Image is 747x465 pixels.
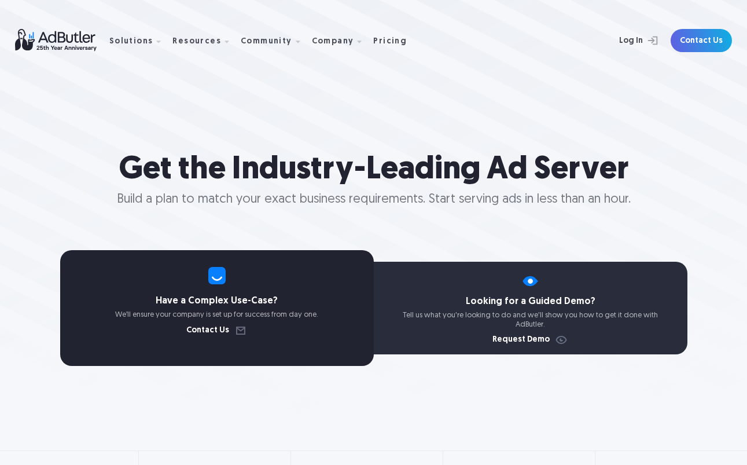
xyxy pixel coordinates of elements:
[172,23,238,59] div: Resources
[60,310,374,320] p: We’ll ensure your company is set up for success from day one.
[373,35,416,46] a: Pricing
[312,38,354,46] div: Company
[373,38,407,46] div: Pricing
[60,296,374,306] h4: Have a Complex Use-Case?
[588,29,664,52] a: Log In
[109,38,153,46] div: Solutions
[109,23,171,59] div: Solutions
[241,23,310,59] div: Community
[374,311,687,329] p: Tell us what you're looking to do and we'll show you how to get it done with AdButler.
[241,38,292,46] div: Community
[172,38,221,46] div: Resources
[671,29,732,52] a: Contact Us
[492,336,568,344] a: Request Demo
[374,297,687,306] h4: Looking for a Guided Demo?
[312,23,371,59] div: Company
[186,327,248,335] a: Contact Us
